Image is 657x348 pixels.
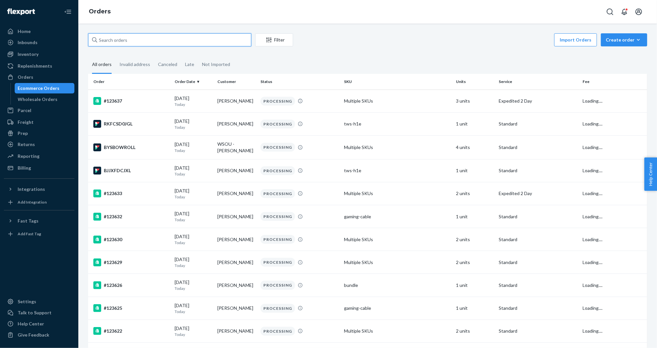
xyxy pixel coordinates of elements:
[215,297,258,320] td: [PERSON_NAME]
[4,117,74,127] a: Freight
[7,8,35,15] img: Flexport logo
[175,210,212,223] div: [DATE]
[175,263,212,268] p: Today
[18,186,45,192] div: Integrations
[215,251,258,274] td: [PERSON_NAME]
[342,251,454,274] td: Multiple SKUs
[632,5,645,18] button: Open account menu
[256,37,293,43] div: Filter
[175,194,212,200] p: Today
[215,135,258,159] td: WSOU - [PERSON_NAME]
[499,167,578,174] p: Standard
[499,98,578,104] p: Expedited 2 Day
[175,233,212,245] div: [DATE]
[260,212,295,221] div: PROCESSING
[18,63,52,69] div: Replenishments
[18,332,49,338] div: Give Feedback
[499,305,578,311] p: Standard
[4,216,74,226] button: Fast Tags
[88,33,251,46] input: Search orders
[215,90,258,112] td: [PERSON_NAME]
[580,274,647,297] td: Loading....
[260,97,295,106] div: PROCESSING
[342,320,454,342] td: Multiple SKUs
[158,56,177,73] div: Canceled
[88,74,172,90] th: Order
[4,184,74,194] button: Integrations
[175,325,212,337] div: [DATE]
[175,118,212,130] div: [DATE]
[260,189,295,198] div: PROCESSING
[258,74,342,90] th: Status
[260,258,295,267] div: PROCESSING
[260,304,295,313] div: PROCESSING
[93,167,169,174] div: BJJXFDCJXL
[215,205,258,228] td: [PERSON_NAME]
[453,205,496,228] td: 1 unit
[342,90,454,112] td: Multiple SKUs
[344,213,451,220] div: gaming-cable
[344,282,451,289] div: bundle
[18,153,39,159] div: Reporting
[342,135,454,159] td: Multiple SKUs
[499,282,578,289] p: Standard
[18,119,34,125] div: Freight
[4,197,74,207] a: Add Integration
[93,327,169,335] div: #123622
[260,281,295,290] div: PROCESSING
[4,61,74,71] a: Replenishments
[453,297,496,320] td: 1 unit
[4,139,74,150] a: Returns
[496,74,580,90] th: Service
[499,236,578,243] p: Standard
[175,302,212,314] div: [DATE]
[344,305,451,311] div: gaming-cable
[4,229,74,239] a: Add Fast Tag
[93,190,169,197] div: #123633
[93,120,169,128] div: RKFCSD0JGL
[606,37,642,43] div: Create order
[18,85,60,91] div: Ecommerce Orders
[260,235,295,244] div: PROCESSING
[342,182,454,205] td: Multiple SKUs
[344,167,451,174] div: tws-h1e
[175,217,212,223] p: Today
[580,112,647,135] td: Loading....
[215,228,258,251] td: [PERSON_NAME]
[175,124,212,130] p: Today
[603,5,617,18] button: Open Search Box
[18,321,44,327] div: Help Center
[342,74,454,90] th: SKU
[453,274,496,297] td: 1 unit
[255,33,293,46] button: Filter
[453,90,496,112] td: 3 units
[554,33,597,46] button: Import Orders
[215,320,258,342] td: [PERSON_NAME]
[18,141,35,148] div: Returns
[215,182,258,205] td: [PERSON_NAME]
[93,143,169,151] div: BYSBOWROLL
[175,148,212,153] p: Today
[4,72,74,82] a: Orders
[4,49,74,59] a: Inventory
[4,37,74,48] a: Inbounds
[4,151,74,161] a: Reporting
[185,56,194,73] div: Late
[644,157,657,191] button: Help Center
[453,112,496,135] td: 1 unit
[175,171,212,177] p: Today
[18,298,36,305] div: Settings
[18,28,31,35] div: Home
[172,74,215,90] th: Order Date
[260,327,295,336] div: PROCESSING
[4,296,74,307] a: Settings
[175,95,212,107] div: [DATE]
[580,297,647,320] td: Loading....
[18,165,31,171] div: Billing
[18,309,52,316] div: Talk to Support
[15,94,75,105] a: Wholesale Orders
[4,128,74,139] a: Prep
[342,228,454,251] td: Multiple SKUs
[453,159,496,182] td: 1 unit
